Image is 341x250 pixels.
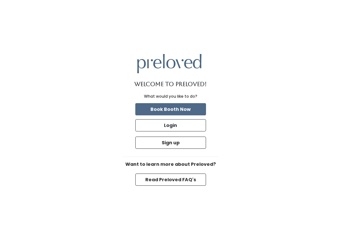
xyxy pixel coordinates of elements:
[135,174,206,186] button: Read Preloved FAQ's
[134,81,207,87] h1: Welcome to Preloved!
[134,118,207,133] a: Login
[135,103,206,115] button: Book Booth Now
[135,137,206,149] button: Sign up
[144,94,197,99] div: What would you like to do?
[137,54,202,73] img: preloved logo
[134,135,207,150] a: Sign up
[135,119,206,131] button: Login
[122,162,219,167] h6: Want to learn more about Preloved?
